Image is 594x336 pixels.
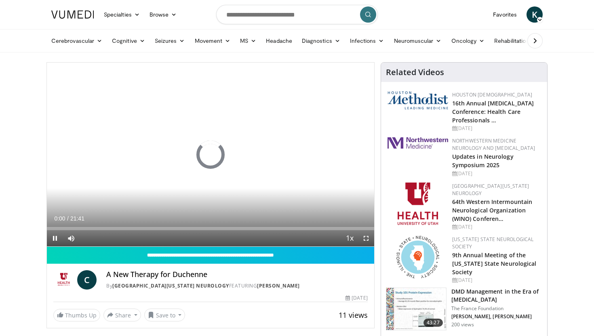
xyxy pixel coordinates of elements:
[527,6,543,23] a: K
[451,313,542,320] p: [PERSON_NAME], [PERSON_NAME]
[53,309,100,321] a: Thumbs Up
[452,277,541,284] div: [DATE]
[386,288,542,330] a: 43:27 DMD Management in the Era of [MEDICAL_DATA] The France Foundation [PERSON_NAME], [PERSON_NA...
[145,6,182,23] a: Browse
[257,282,300,289] a: [PERSON_NAME]
[47,227,374,230] div: Progress Bar
[452,198,533,223] a: 64th Western Intermountain Neurological Organization (WINO) Conferen…
[107,33,150,49] a: Cognitive
[398,183,438,225] img: f6362829-b0a3-407d-a044-59546adfd345.png.150x105_q85_autocrop_double_scale_upscale_version-0.2.png
[345,294,367,302] div: [DATE]
[447,33,490,49] a: Oncology
[396,236,439,278] img: 71a8b48c-8850-4916-bbdd-e2f3ccf11ef9.png.150x105_q85_autocrop_double_scale_upscale_version-0.2.png
[150,33,190,49] a: Seizures
[261,33,297,49] a: Headache
[63,230,79,246] button: Mute
[452,91,532,98] a: Houston [DEMOGRAPHIC_DATA]
[386,67,444,77] h4: Related Videos
[103,309,141,321] button: Share
[46,33,107,49] a: Cerebrovascular
[106,282,367,290] div: By FEATURING
[488,6,522,23] a: Favorites
[389,33,447,49] a: Neuromuscular
[452,125,541,132] div: [DATE]
[452,153,514,169] a: Updates in Neurology Symposium 2025
[451,288,542,304] h3: DMD Management in the Era of [MEDICAL_DATA]
[452,170,541,177] div: [DATE]
[99,6,145,23] a: Specialties
[112,282,229,289] a: [GEOGRAPHIC_DATA][US_STATE] Neurology
[489,33,534,49] a: Rehabilitation
[70,215,84,222] span: 21:41
[77,270,97,290] a: C
[452,251,537,276] a: 9th Annual Meeting of the [US_STATE] State Neurological Society
[388,137,448,149] img: 2a462fb6-9365-492a-ac79-3166a6f924d8.png.150x105_q85_autocrop_double_scale_upscale_version-0.2.jpg
[47,63,374,247] video-js: Video Player
[451,305,542,312] p: The France Foundation
[342,230,358,246] button: Playback Rate
[190,33,236,49] a: Movement
[452,183,529,197] a: [GEOGRAPHIC_DATA][US_STATE] Neurology
[235,33,261,49] a: MS
[339,310,368,320] span: 11 views
[297,33,345,49] a: Diagnostics
[386,288,446,330] img: ad5be693-93fd-478b-9bd9-cafe60bc71db.150x105_q85_crop-smart_upscale.jpg
[451,321,474,328] p: 200 views
[67,215,69,222] span: /
[345,33,389,49] a: Infections
[452,137,535,151] a: Northwestern Medicine Neurology and [MEDICAL_DATA]
[358,230,374,246] button: Fullscreen
[144,309,185,321] button: Save to
[47,230,63,246] button: Pause
[452,99,534,124] a: 16th Annual [MEDICAL_DATA] Conference: Health Care Professionals …
[388,91,448,109] img: 5e4488cc-e109-4a4e-9fd9-73bb9237ee91.png.150x105_q85_autocrop_double_scale_upscale_version-0.2.png
[106,270,367,279] h4: A New Therapy for Duchenne
[216,5,378,24] input: Search topics, interventions
[452,223,541,231] div: [DATE]
[452,236,534,250] a: [US_STATE] State Neurological Society
[53,270,74,290] img: University of Utah Neurology
[423,319,443,327] span: 43:27
[54,215,65,222] span: 0:00
[51,10,94,19] img: VuMedi Logo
